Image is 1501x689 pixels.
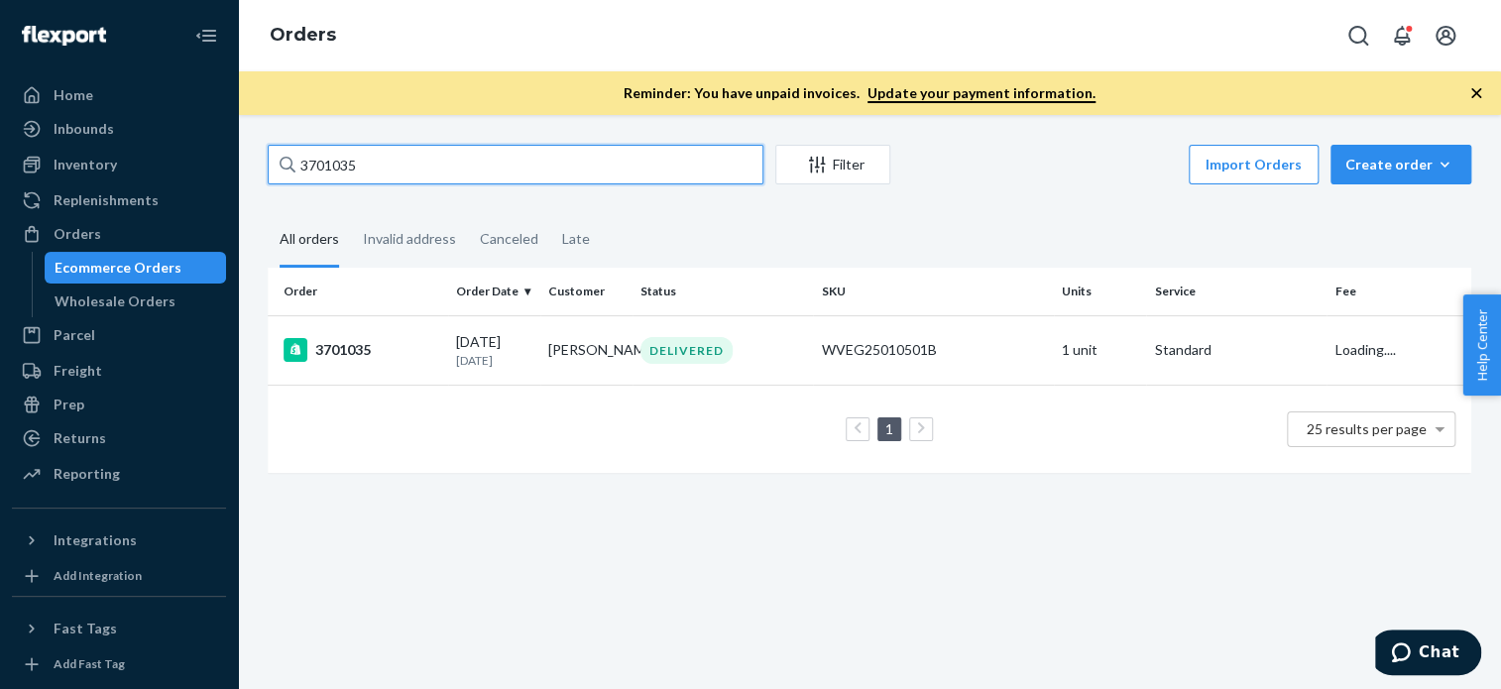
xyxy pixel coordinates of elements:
[813,268,1054,315] th: SKU
[456,332,532,369] div: [DATE]
[55,258,181,278] div: Ecommerce Orders
[12,79,226,111] a: Home
[1327,268,1471,315] th: Fee
[1330,145,1471,184] button: Create order
[775,145,890,184] button: Filter
[270,24,336,46] a: Orders
[548,283,625,299] div: Customer
[363,213,456,265] div: Invalid address
[1345,155,1456,174] div: Create order
[22,26,106,46] img: Flexport logo
[1154,340,1319,360] p: Standard
[254,7,352,64] ol: breadcrumbs
[633,268,813,315] th: Status
[54,530,137,550] div: Integrations
[55,291,175,311] div: Wholesale Orders
[448,268,540,315] th: Order Date
[1054,268,1146,315] th: Units
[54,464,120,484] div: Reporting
[562,213,590,265] div: Late
[821,340,1046,360] div: WVEG25010501B
[12,319,226,351] a: Parcel
[1146,268,1327,315] th: Service
[12,422,226,454] a: Returns
[280,213,339,268] div: All orders
[54,428,106,448] div: Returns
[12,389,226,420] a: Prep
[540,315,633,385] td: [PERSON_NAME]
[1307,420,1427,437] span: 25 results per page
[624,83,1096,103] p: Reminder: You have unpaid invoices.
[45,286,227,317] a: Wholesale Orders
[54,85,93,105] div: Home
[12,652,226,676] a: Add Fast Tag
[54,395,84,414] div: Prep
[268,145,763,184] input: Search orders
[1338,16,1378,56] button: Open Search Box
[54,155,117,174] div: Inventory
[12,524,226,556] button: Integrations
[284,338,440,362] div: 3701035
[480,213,538,265] div: Canceled
[456,352,532,369] p: [DATE]
[12,184,226,216] a: Replenishments
[54,655,125,672] div: Add Fast Tag
[12,355,226,387] a: Freight
[776,155,889,174] div: Filter
[1327,315,1471,385] td: Loading....
[268,268,448,315] th: Order
[1189,145,1319,184] button: Import Orders
[1462,294,1501,396] button: Help Center
[12,113,226,145] a: Inbounds
[1375,630,1481,679] iframe: Opens a widget where you can chat to one of our agents
[881,420,897,437] a: Page 1 is your current page
[1426,16,1465,56] button: Open account menu
[54,325,95,345] div: Parcel
[12,458,226,490] a: Reporting
[54,224,101,244] div: Orders
[54,361,102,381] div: Freight
[640,337,733,364] div: DELIVERED
[54,119,114,139] div: Inbounds
[1382,16,1422,56] button: Open notifications
[12,613,226,644] button: Fast Tags
[54,190,159,210] div: Replenishments
[54,619,117,638] div: Fast Tags
[867,84,1096,103] a: Update your payment information.
[45,252,227,284] a: Ecommerce Orders
[186,16,226,56] button: Close Navigation
[1054,315,1146,385] td: 1 unit
[12,564,226,588] a: Add Integration
[54,567,142,584] div: Add Integration
[12,218,226,250] a: Orders
[12,149,226,180] a: Inventory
